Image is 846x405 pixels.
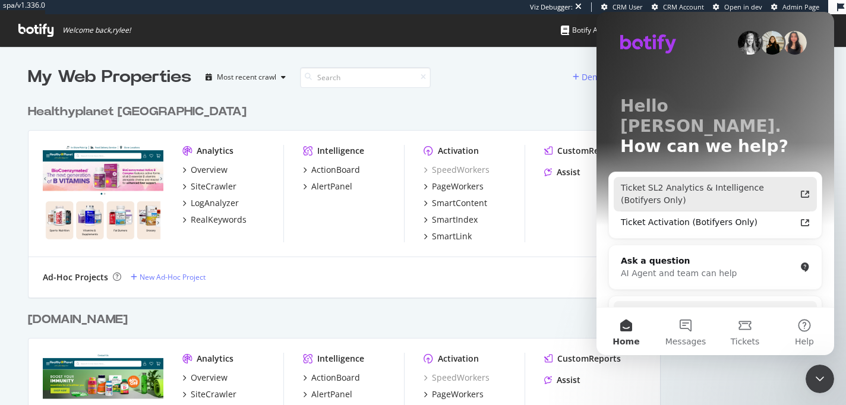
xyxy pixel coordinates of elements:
[28,311,132,328] a: [DOMAIN_NAME]
[191,197,239,209] div: LogAnalyzer
[191,388,236,400] div: SiteCrawler
[663,2,704,11] span: CRM Account
[544,374,580,386] a: Assist
[544,145,621,157] a: CustomReports
[557,353,621,365] div: CustomReports
[424,214,478,226] a: SmartIndex
[311,181,352,192] div: AlertPanel
[613,2,643,11] span: CRM User
[432,388,484,400] div: PageWorkers
[438,145,479,157] div: Activation
[652,2,704,12] a: CRM Account
[771,2,819,12] a: Admin Page
[596,12,834,355] iframe: Intercom live chat
[557,166,580,178] div: Assist
[191,164,228,176] div: Overview
[424,230,472,242] a: SmartLink
[303,372,360,384] a: ActionBoard
[561,14,624,46] a: Botify Academy
[806,365,834,393] iframe: Intercom live chat
[182,197,239,209] a: LogAnalyzer
[544,166,580,178] a: Assist
[432,197,487,209] div: SmartContent
[43,271,108,283] div: Ad-Hoc Projects
[182,372,228,384] a: Overview
[601,2,643,12] a: CRM User
[140,272,206,282] div: New Ad-Hoc Project
[713,2,762,12] a: Open in dev
[424,164,490,176] a: SpeedWorkers
[582,71,661,83] div: Demo Web Property
[197,145,233,157] div: Analytics
[561,24,624,36] div: Botify Academy
[303,388,352,400] a: AlertPanel
[201,68,291,87] button: Most recent crawl
[438,353,479,365] div: Activation
[311,388,352,400] div: AlertPanel
[131,272,206,282] a: New Ad-Hoc Project
[317,353,364,365] div: Intelligence
[424,181,484,192] a: PageWorkers
[424,197,487,209] a: SmartContent
[182,164,228,176] a: Overview
[724,2,762,11] span: Open in dev
[28,65,191,89] div: My Web Properties
[557,374,580,386] div: Assist
[573,68,664,87] button: Demo Web Property
[62,26,131,35] span: Welcome back, rylee !
[317,145,364,157] div: Intelligence
[424,372,490,384] a: SpeedWorkers
[782,2,819,11] span: Admin Page
[191,181,236,192] div: SiteCrawler
[217,74,276,81] div: Most recent crawl
[300,67,431,88] input: Search
[573,72,664,82] a: Demo Web Property
[424,388,484,400] a: PageWorkers
[28,103,247,121] div: Healthyplanet [GEOGRAPHIC_DATA]
[182,214,247,226] a: RealKeywords
[311,164,360,176] div: ActionBoard
[544,353,621,365] a: CustomReports
[28,103,251,121] a: Healthyplanet [GEOGRAPHIC_DATA]
[557,145,621,157] div: CustomReports
[432,230,472,242] div: SmartLink
[530,2,573,12] div: Viz Debugger:
[43,145,163,241] img: https://www.healthyplanetcanada.com/
[182,388,236,400] a: SiteCrawler
[28,311,128,328] div: [DOMAIN_NAME]
[432,214,478,226] div: SmartIndex
[191,214,247,226] div: RealKeywords
[432,181,484,192] div: PageWorkers
[197,353,233,365] div: Analytics
[182,181,236,192] a: SiteCrawler
[303,164,360,176] a: ActionBoard
[303,181,352,192] a: AlertPanel
[191,372,228,384] div: Overview
[311,372,360,384] div: ActionBoard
